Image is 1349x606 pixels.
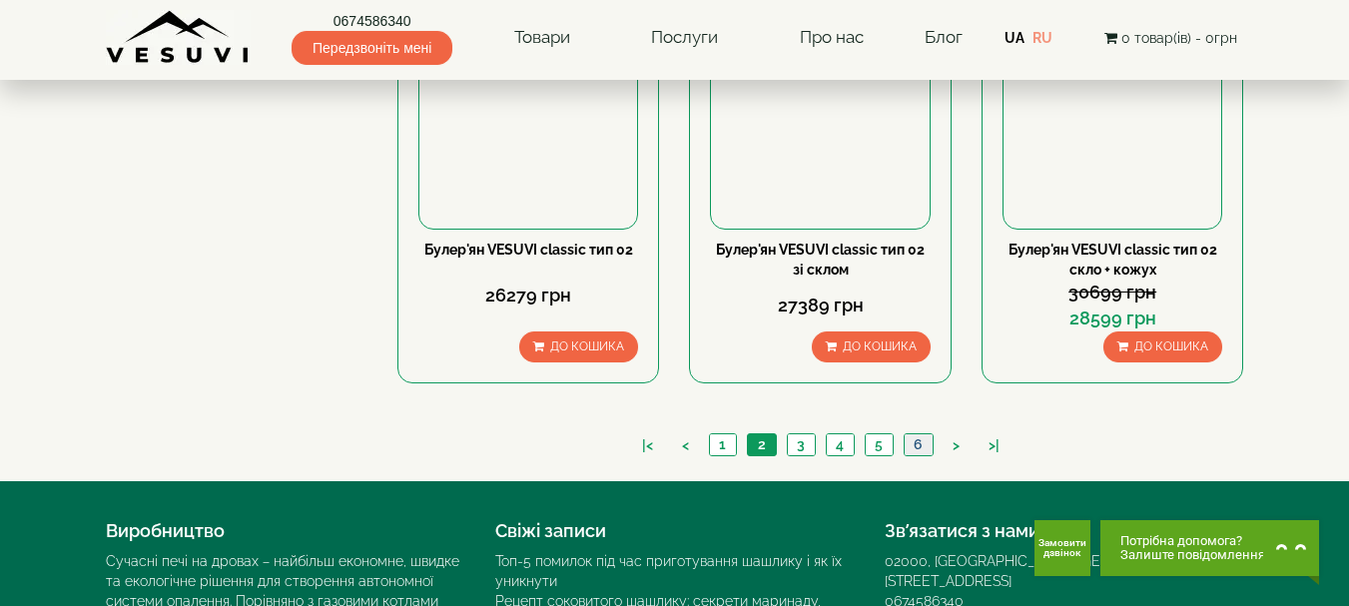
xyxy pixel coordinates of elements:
span: До кошика [1134,339,1208,353]
a: 5 [865,434,893,455]
h4: Виробництво [106,521,465,541]
button: До кошика [812,331,931,362]
span: До кошика [843,339,917,353]
button: До кошика [1103,331,1222,362]
span: Передзвоніть мені [292,31,452,65]
button: Get Call button [1034,520,1090,576]
a: 6 [904,434,933,455]
div: 27389 грн [710,293,930,318]
span: Замовити дзвінок [1038,538,1086,558]
a: 4 [826,434,854,455]
a: 1 [709,434,736,455]
a: 0674586340 [292,11,452,31]
a: Про нас [780,15,884,61]
a: Товари [494,15,590,61]
a: < [672,435,699,456]
a: > [943,435,970,456]
a: UA [1005,30,1024,46]
a: Топ-5 помилок під час приготування шашлику і як їх уникнути [495,553,842,589]
a: Булер'ян VESUVI classic тип 02 [424,242,633,258]
img: Булер'ян VESUVI classic тип 02 скло + кожух [1004,11,1221,229]
a: 3 [787,434,815,455]
div: 02000, [GEOGRAPHIC_DATA], [GEOGRAPHIC_DATA]. [STREET_ADDRESS] [885,551,1244,591]
span: 0 товар(ів) - 0грн [1121,30,1237,46]
img: Завод VESUVI [106,10,251,65]
div: 26279 грн [418,283,638,308]
button: До кошика [519,331,638,362]
a: >| [979,435,1010,456]
a: Булер'ян VESUVI classic тип 02 скло + кожух [1009,242,1217,278]
button: Chat button [1100,520,1319,576]
span: 2 [758,436,766,452]
h4: Зв’язатися з нами [885,521,1244,541]
div: 28599 грн [1003,305,1222,331]
span: До кошика [550,339,624,353]
h4: Свіжі записи [495,521,855,541]
span: Потрібна допомога? [1120,534,1265,548]
a: Булер'ян VESUVI classic тип 02 зі склом [716,242,925,278]
a: RU [1032,30,1052,46]
a: Блог [925,27,963,47]
div: 30699 грн [1003,280,1222,305]
button: 0 товар(ів) - 0грн [1098,27,1243,49]
span: Залиште повідомлення [1120,548,1265,562]
img: Булер'ян VESUVI classic тип 02 зі склом [711,11,929,229]
img: Булер'ян VESUVI classic тип 02 [419,11,637,229]
a: Послуги [631,15,738,61]
a: |< [632,435,663,456]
